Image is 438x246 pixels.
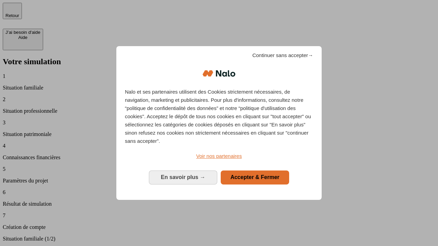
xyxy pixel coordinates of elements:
span: Accepter & Fermer [230,174,279,180]
button: En savoir plus: Configurer vos consentements [149,170,217,184]
span: Continuer sans accepter→ [252,51,313,59]
p: Nalo et ses partenaires utilisent des Cookies strictement nécessaires, de navigation, marketing e... [125,88,313,145]
div: Bienvenue chez Nalo Gestion du consentement [116,46,322,200]
button: Accepter & Fermer: Accepter notre traitement des données et fermer [221,170,289,184]
span: En savoir plus → [161,174,205,180]
img: Logo [203,63,235,84]
a: Voir nos partenaires [125,152,313,160]
span: Voir nos partenaires [196,153,242,159]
